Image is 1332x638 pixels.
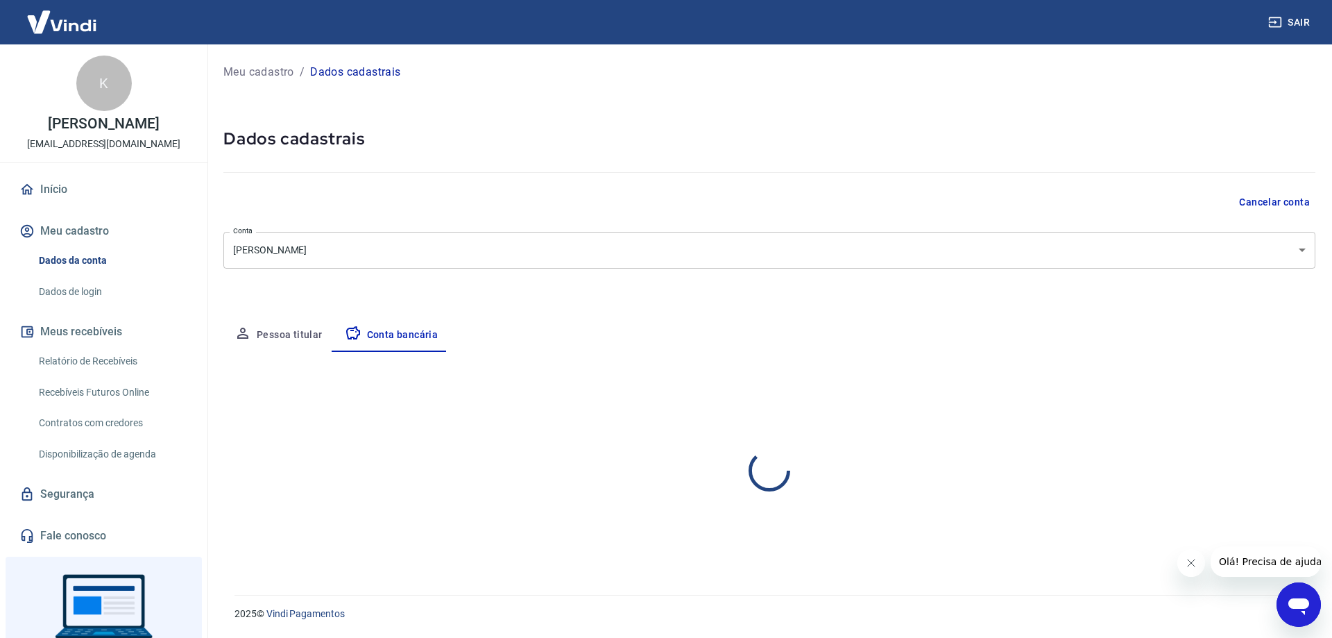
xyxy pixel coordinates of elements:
div: K [76,56,132,111]
button: Meus recebíveis [17,317,191,347]
p: Dados cadastrais [310,64,400,81]
a: Dados da conta [33,246,191,275]
iframe: Mensagem da empresa [1211,546,1321,577]
iframe: Botão para abrir a janela de mensagens [1276,582,1321,627]
a: Vindi Pagamentos [266,608,345,619]
a: Disponibilização de agenda [33,440,191,469]
span: Olá! Precisa de ajuda? [8,10,117,21]
button: Conta bancária [334,319,450,352]
a: Contratos com credores [33,409,191,437]
iframe: Fechar mensagem [1177,549,1205,577]
button: Sair [1265,10,1315,35]
h5: Dados cadastrais [223,128,1315,150]
p: [PERSON_NAME] [48,117,159,131]
button: Meu cadastro [17,216,191,246]
a: Meu cadastro [223,64,294,81]
a: Recebíveis Futuros Online [33,378,191,407]
a: Dados de login [33,278,191,306]
p: [EMAIL_ADDRESS][DOMAIN_NAME] [27,137,180,151]
p: / [300,64,305,81]
button: Cancelar conta [1233,190,1315,215]
a: Segurança [17,479,191,510]
button: Pessoa titular [223,319,334,352]
a: Relatório de Recebíveis [33,347,191,376]
p: 2025 © [234,607,1299,621]
img: Vindi [17,1,107,43]
label: Conta [233,226,253,236]
div: [PERSON_NAME] [223,232,1315,269]
a: Início [17,174,191,205]
a: Fale conosco [17,521,191,551]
